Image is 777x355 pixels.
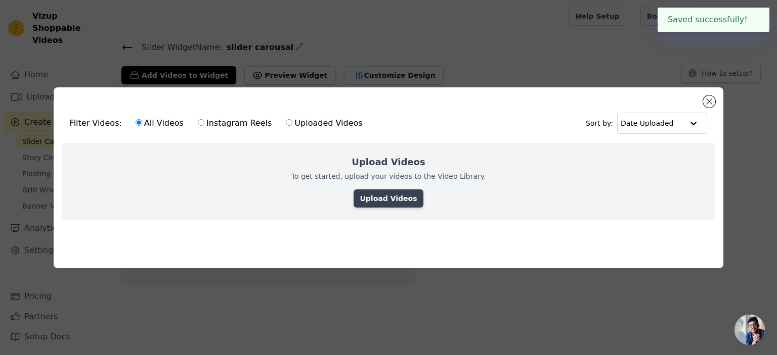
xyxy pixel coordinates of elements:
[291,171,486,181] p: To get started, upload your videos to the Video Library.
[735,315,765,345] div: Open chat
[352,155,425,169] h2: Upload Videos
[354,189,423,208] a: Upload Videos
[197,117,272,130] label: Instagram Reels
[703,95,715,108] button: Close modal
[135,117,184,130] label: All Videos
[748,14,759,26] button: Close
[285,117,363,130] label: Uploaded Videos
[70,112,368,135] div: Filter Videos:
[658,8,769,32] div: Saved successfully!
[586,113,708,134] div: Sort by:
